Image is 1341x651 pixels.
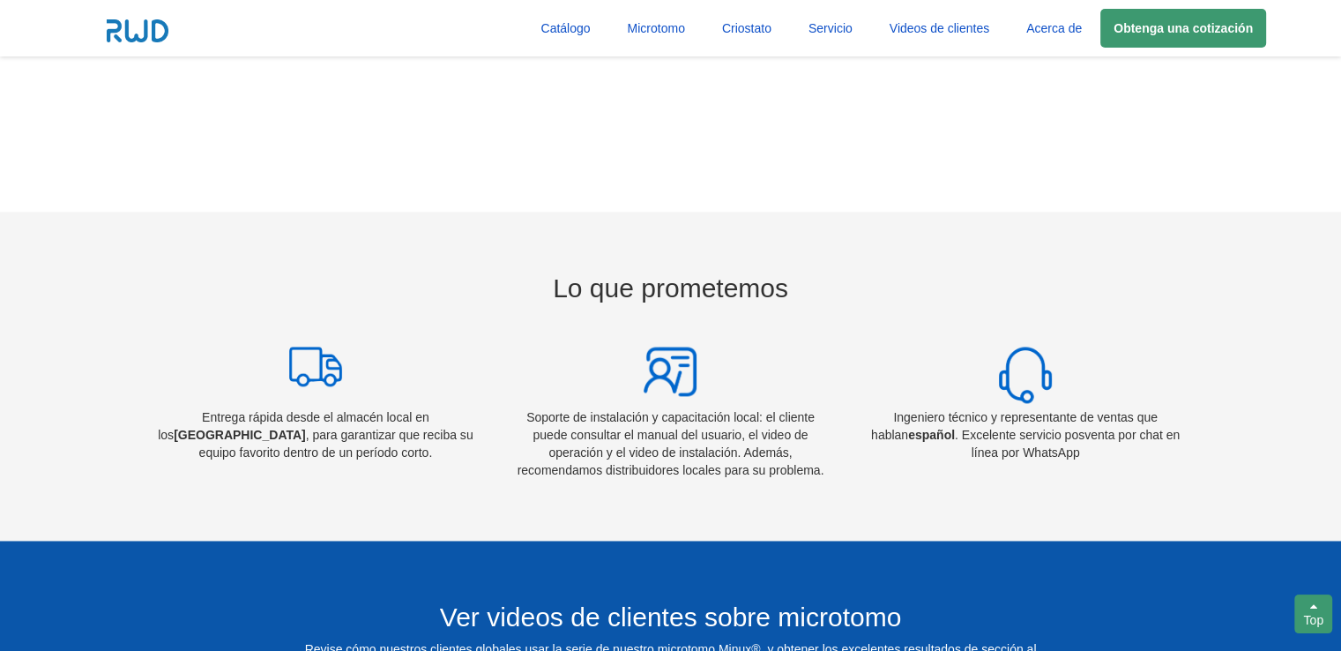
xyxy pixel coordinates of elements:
[1100,9,1266,48] a: Obtenga una cotización
[866,408,1186,461] p: Ingeniero técnico y representante de ventas que hablan . Excelente servicio posventa por chat en ...
[174,428,306,442] b: [GEOGRAPHIC_DATA]
[133,273,1209,303] h2: Lo que prometemos
[1294,595,1332,633] div: Top
[908,428,955,442] b: español
[156,408,476,461] p: Entrega rápida desde el almacén local en los , para garantizar que reciba su equipo favorito dent...
[133,602,1209,632] h2: Ver videos de clientes sobre microtomo
[510,408,831,479] p: Soporte de instalación y capacitación local: el cliente puede consultar el manual del usuario, el...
